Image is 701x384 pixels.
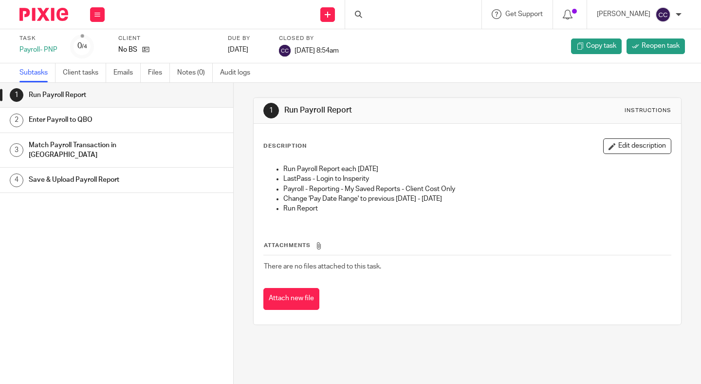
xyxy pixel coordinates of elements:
[29,173,159,187] h1: Save & Upload Payroll Report
[295,47,339,54] span: [DATE] 8:54am
[19,8,68,21] img: Pixie
[10,114,23,127] div: 2
[571,38,622,54] a: Copy task
[113,63,141,82] a: Emails
[642,41,680,51] span: Reopen task
[505,11,543,18] span: Get Support
[220,63,258,82] a: Audit logs
[63,63,106,82] a: Client tasks
[283,204,671,213] p: Run Report
[228,45,267,55] div: [DATE]
[284,105,488,115] h1: Run Payroll Report
[19,63,55,82] a: Subtasks
[19,45,58,55] div: Payroll- PNP
[263,103,279,118] div: 1
[148,63,170,82] a: Files
[29,138,159,163] h1: Match Payroll Transaction in [GEOGRAPHIC_DATA]
[10,88,23,102] div: 1
[279,35,339,42] label: Closed by
[586,41,616,51] span: Copy task
[603,138,671,154] button: Edit description
[279,45,291,57] img: svg%3E
[82,44,87,49] small: /4
[177,63,213,82] a: Notes (0)
[10,173,23,187] div: 4
[283,164,671,174] p: Run Payroll Report each [DATE]
[625,107,671,115] div: Instructions
[263,142,307,150] p: Description
[77,40,87,52] div: 0
[19,35,58,42] label: Task
[264,263,381,270] span: There are no files attached to this task.
[118,45,137,55] p: No BS
[263,288,319,310] button: Attach new file
[264,243,311,248] span: Attachments
[10,143,23,157] div: 3
[627,38,685,54] a: Reopen task
[228,35,267,42] label: Due by
[118,35,216,42] label: Client
[597,9,650,19] p: [PERSON_NAME]
[29,113,159,127] h1: Enter Payroll to QBO
[283,184,671,194] p: Payroll - Reporting - My Saved Reports - Client Cost Only
[655,7,671,22] img: svg%3E
[283,194,671,204] p: Change 'Pay Date Range' to previous [DATE] - [DATE]
[283,174,671,184] p: LastPass - Login to Insperity
[29,88,159,102] h1: Run Payroll Report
